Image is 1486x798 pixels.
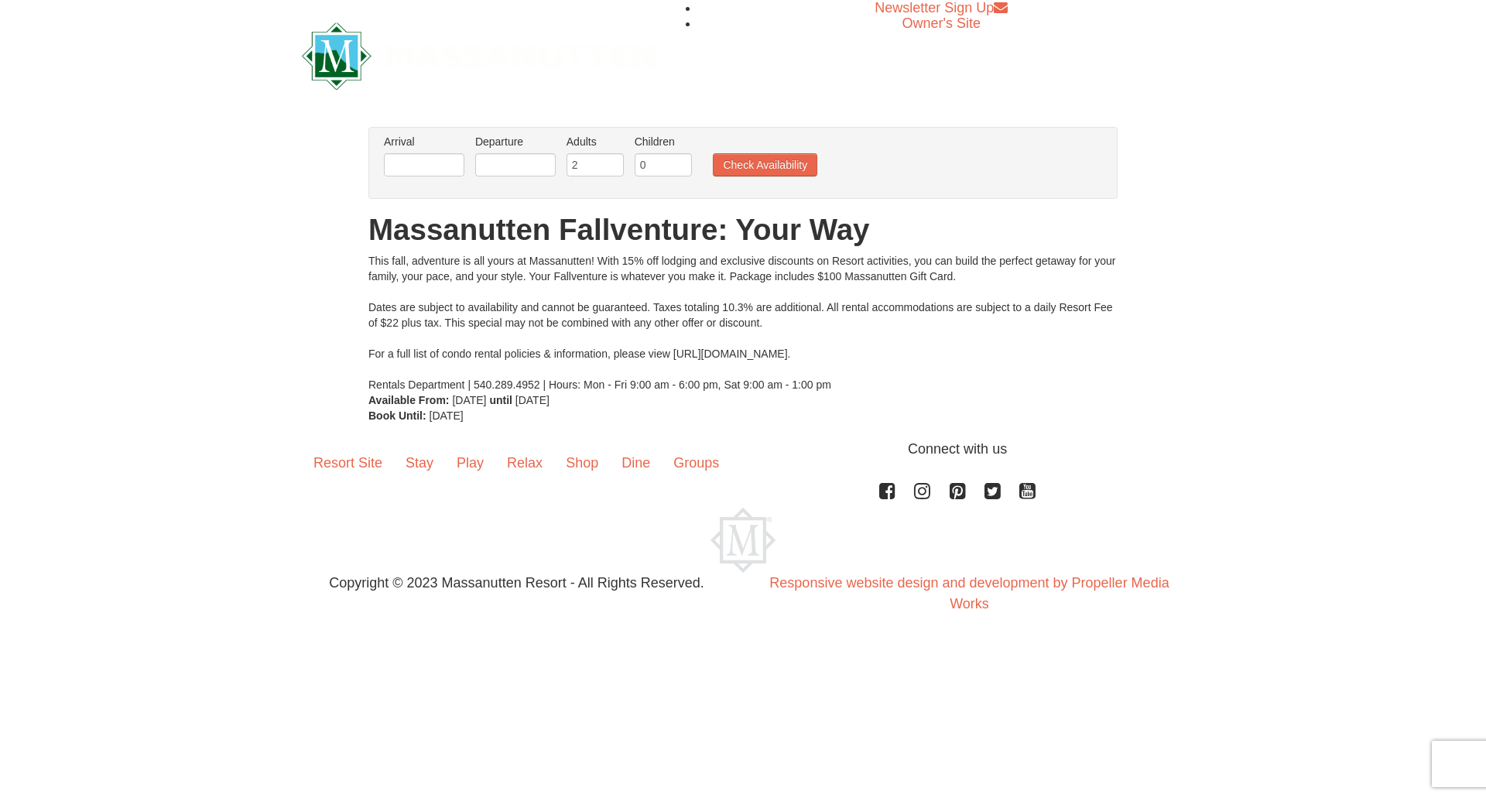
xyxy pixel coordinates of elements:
[394,439,445,487] a: Stay
[713,153,817,176] button: Check Availability
[302,439,1184,460] p: Connect with us
[302,36,656,72] a: Massanutten Resort
[567,134,624,149] label: Adults
[710,508,776,573] img: Massanutten Resort Logo
[610,439,662,487] a: Dine
[290,573,743,594] p: Copyright © 2023 Massanutten Resort - All Rights Reserved.
[635,134,692,149] label: Children
[554,439,610,487] a: Shop
[368,409,426,422] strong: Book Until:
[489,394,512,406] strong: until
[302,22,656,90] img: Massanutten Resort Logo
[769,575,1169,611] a: Responsive website design and development by Propeller Media Works
[515,394,550,406] span: [DATE]
[662,439,731,487] a: Groups
[430,409,464,422] span: [DATE]
[302,439,394,487] a: Resort Site
[475,134,556,149] label: Departure
[368,253,1118,392] div: This fall, adventure is all yours at Massanutten! With 15% off lodging and exclusive discounts on...
[902,15,981,31] a: Owner's Site
[368,394,450,406] strong: Available From:
[445,439,495,487] a: Play
[384,134,464,149] label: Arrival
[452,394,486,406] span: [DATE]
[495,439,554,487] a: Relax
[368,214,1118,245] h1: Massanutten Fallventure: Your Way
